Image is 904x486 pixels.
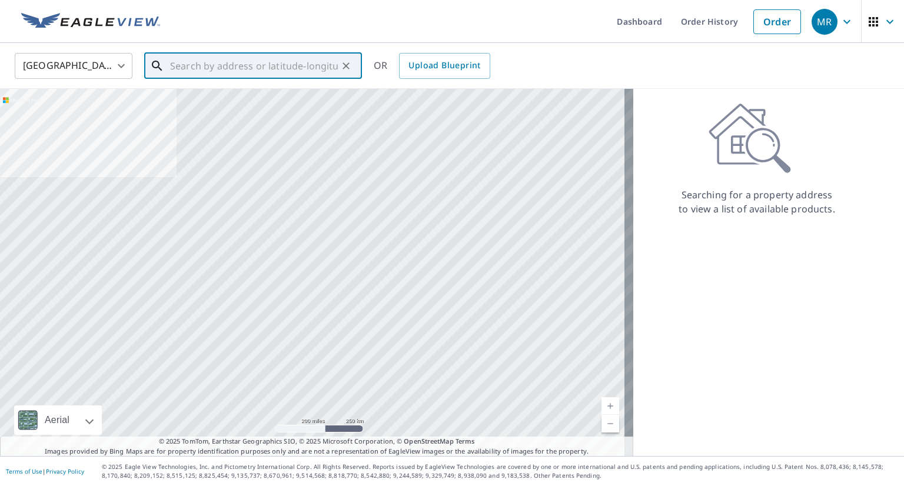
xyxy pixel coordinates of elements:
[338,58,354,74] button: Clear
[159,437,475,447] span: © 2025 TomTom, Earthstar Geographics SIO, © 2025 Microsoft Corporation, ©
[170,49,338,82] input: Search by address or latitude-longitude
[102,462,898,480] p: © 2025 Eagle View Technologies, Inc. and Pictometry International Corp. All Rights Reserved. Repo...
[408,58,480,73] span: Upload Blueprint
[812,9,837,35] div: MR
[404,437,453,445] a: OpenStreetMap
[21,13,160,31] img: EV Logo
[15,49,132,82] div: [GEOGRAPHIC_DATA]
[678,188,836,216] p: Searching for a property address to view a list of available products.
[46,467,84,475] a: Privacy Policy
[6,468,84,475] p: |
[14,405,102,435] div: Aerial
[41,405,73,435] div: Aerial
[399,53,490,79] a: Upload Blueprint
[753,9,801,34] a: Order
[601,397,619,415] a: Current Level 5, Zoom In
[6,467,42,475] a: Terms of Use
[456,437,475,445] a: Terms
[601,415,619,432] a: Current Level 5, Zoom Out
[374,53,490,79] div: OR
